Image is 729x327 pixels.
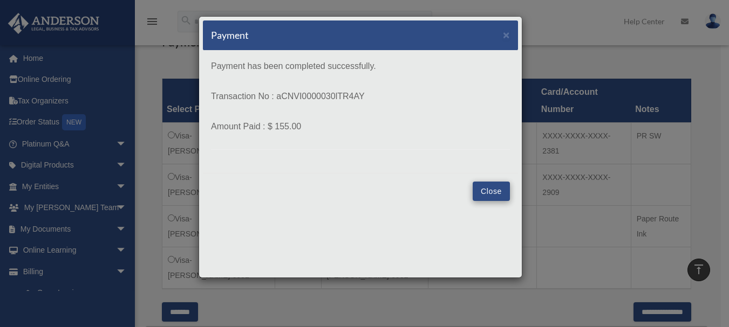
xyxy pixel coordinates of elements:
button: Close [473,182,510,201]
span: × [503,29,510,41]
h5: Payment [211,29,249,42]
p: Payment has been completed successfully. [211,59,510,74]
p: Amount Paid : $ 155.00 [211,119,510,134]
button: Close [503,29,510,40]
p: Transaction No : aCNVI0000030lTR4AY [211,89,510,104]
